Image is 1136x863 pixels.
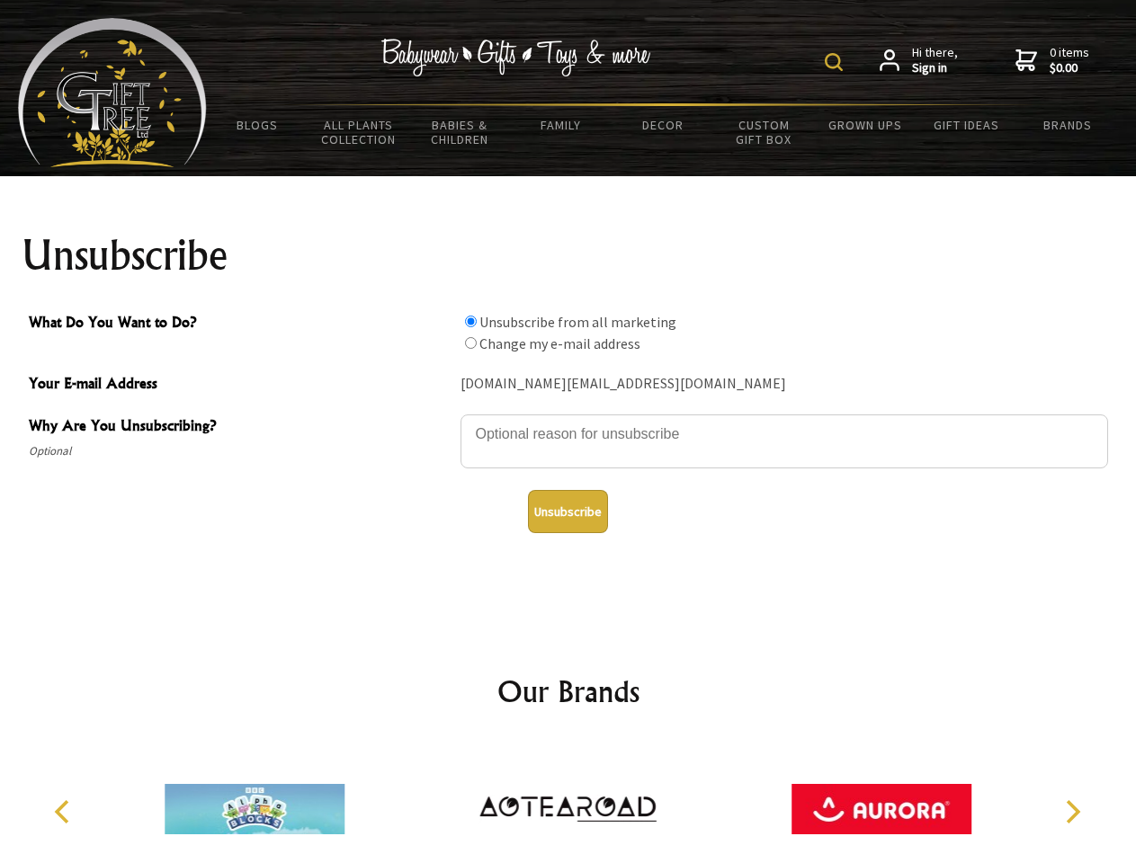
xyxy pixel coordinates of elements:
a: Family [511,106,613,144]
a: Brands [1017,106,1119,144]
img: product search [825,53,843,71]
input: What Do You Want to Do? [465,316,477,327]
div: [DOMAIN_NAME][EMAIL_ADDRESS][DOMAIN_NAME] [461,370,1108,398]
input: What Do You Want to Do? [465,337,477,349]
img: Babyware - Gifts - Toys and more... [18,18,207,167]
a: BLOGS [207,106,309,144]
span: Optional [29,440,452,462]
a: Babies & Children [409,106,511,158]
a: Hi there,Sign in [880,45,958,76]
strong: Sign in [912,60,958,76]
textarea: Why Are You Unsubscribing? [461,414,1108,468]
button: Next [1052,792,1092,832]
button: Unsubscribe [528,490,608,533]
h1: Unsubscribe [22,234,1115,277]
span: What Do You Want to Do? [29,311,452,337]
a: Grown Ups [814,106,916,144]
a: Custom Gift Box [713,106,815,158]
span: Your E-mail Address [29,372,452,398]
h2: Our Brands [36,670,1101,713]
a: Decor [612,106,713,144]
label: Change my e-mail address [479,334,640,352]
img: Babywear - Gifts - Toys & more [381,39,651,76]
span: 0 items [1050,44,1089,76]
label: Unsubscribe from all marketing [479,313,676,331]
button: Previous [45,792,85,832]
span: Hi there, [912,45,958,76]
a: 0 items$0.00 [1015,45,1089,76]
span: Why Are You Unsubscribing? [29,414,452,440]
a: Gift Ideas [916,106,1017,144]
a: All Plants Collection [309,106,410,158]
strong: $0.00 [1050,60,1089,76]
